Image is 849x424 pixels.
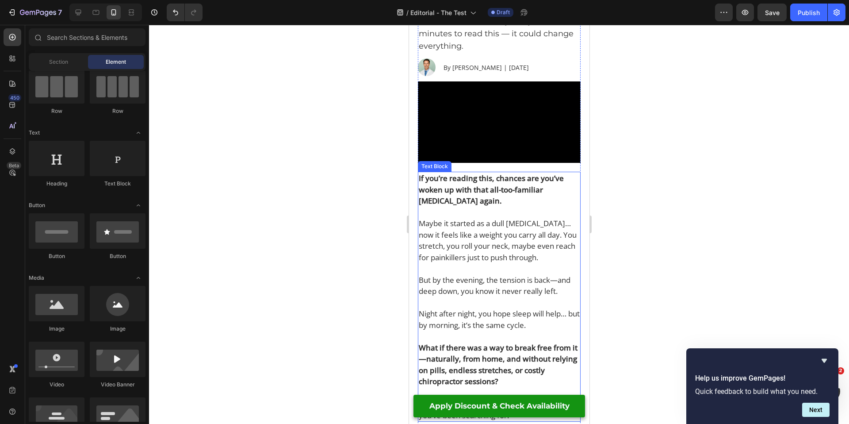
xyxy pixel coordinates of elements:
[837,367,844,374] span: 2
[29,274,44,282] span: Media
[90,325,145,333] div: Image
[29,129,40,137] span: Text
[90,252,145,260] div: Button
[406,8,409,17] span: /
[58,7,62,18] p: 7
[49,58,68,66] span: Section
[131,271,145,285] span: Toggle open
[695,387,830,396] p: Quick feedback to build what you need.
[802,403,830,417] button: Next question
[695,355,830,417] div: Help us improve GemPages!
[695,373,830,384] h2: Help us improve GemPages!
[757,4,787,21] button: Save
[90,180,145,188] div: Text Block
[765,9,780,16] span: Save
[29,381,84,389] div: Video
[409,25,589,424] iframe: Design area
[131,126,145,140] span: Toggle open
[7,162,21,169] div: Beta
[29,180,84,188] div: Heading
[4,4,66,21] button: 7
[410,8,467,17] span: Editorial - The Test
[798,8,820,17] div: Publish
[497,8,510,16] span: Draft
[29,107,84,115] div: Row
[819,355,830,366] button: Hide survey
[29,252,84,260] div: Button
[29,28,145,46] input: Search Sections & Elements
[90,381,145,389] div: Video Banner
[8,94,21,101] div: 450
[131,198,145,212] span: Toggle open
[167,4,203,21] div: Undo/Redo
[29,325,84,333] div: Image
[790,4,827,21] button: Publish
[106,58,126,66] span: Element
[90,107,145,115] div: Row
[29,201,45,209] span: Button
